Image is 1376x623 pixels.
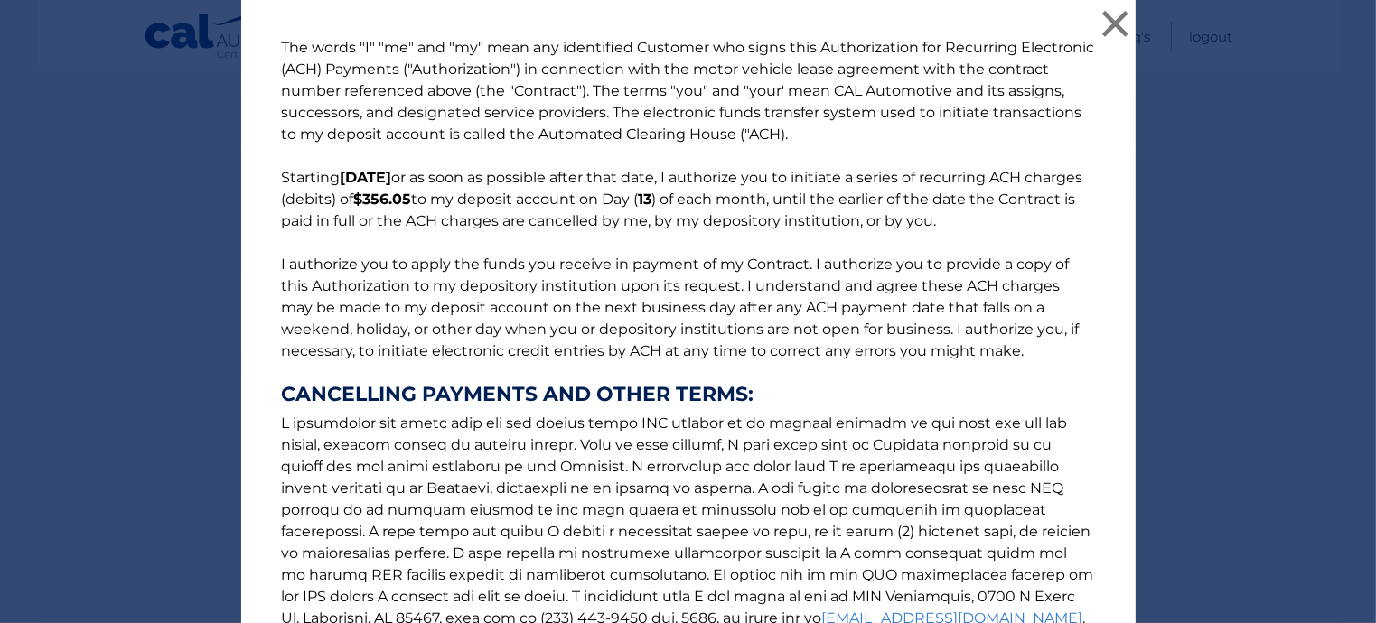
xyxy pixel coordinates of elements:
strong: CANCELLING PAYMENTS AND OTHER TERMS: [282,384,1095,405]
b: [DATE] [341,169,392,186]
b: $356.05 [354,191,412,208]
b: 13 [639,191,652,208]
button: × [1098,5,1134,42]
